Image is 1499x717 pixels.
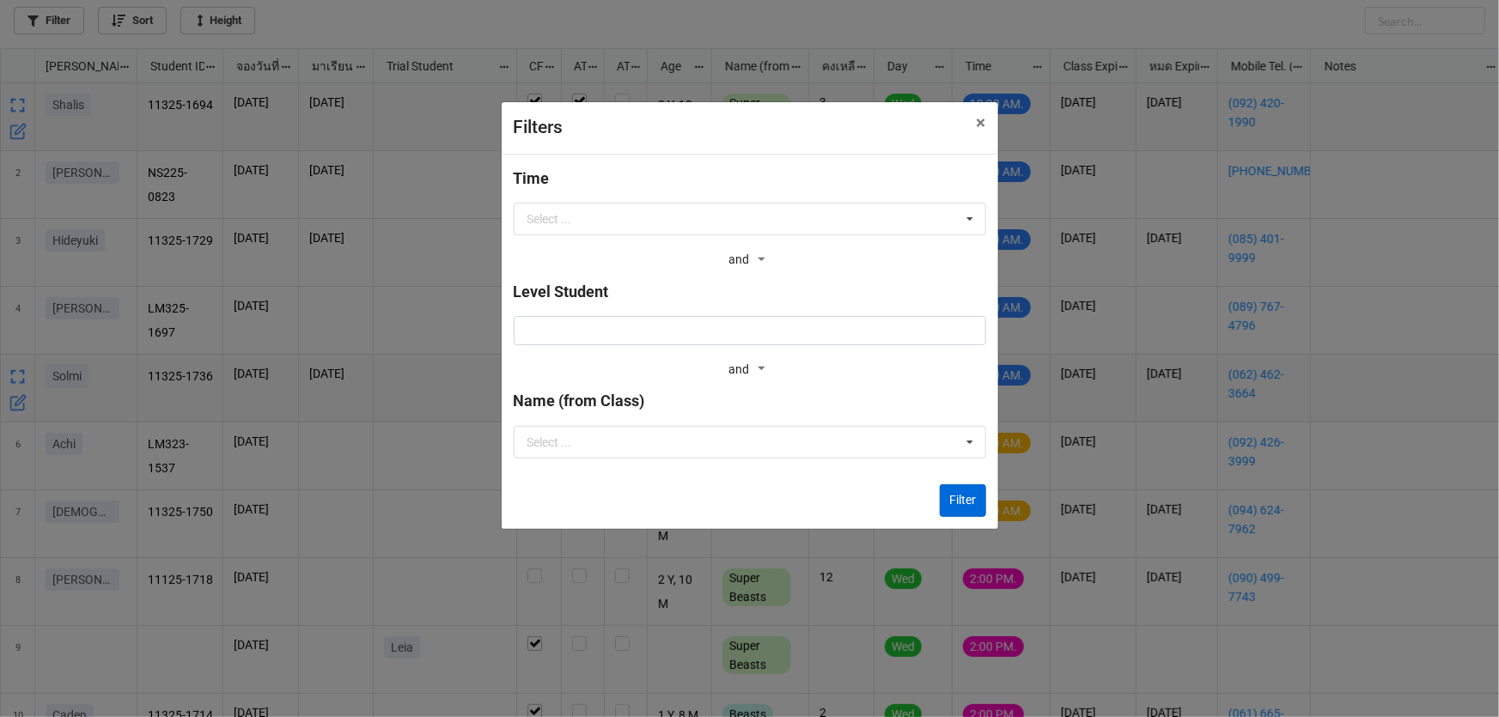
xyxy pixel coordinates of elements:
[527,213,572,225] div: Select ...
[977,112,986,133] span: ×
[514,280,609,304] label: Level Student
[514,389,645,413] label: Name (from Class)
[940,484,986,517] button: Filter
[527,436,572,448] div: Select ...
[728,357,770,383] div: and
[514,114,939,142] div: Filters
[728,247,770,273] div: and
[514,167,550,191] label: Time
